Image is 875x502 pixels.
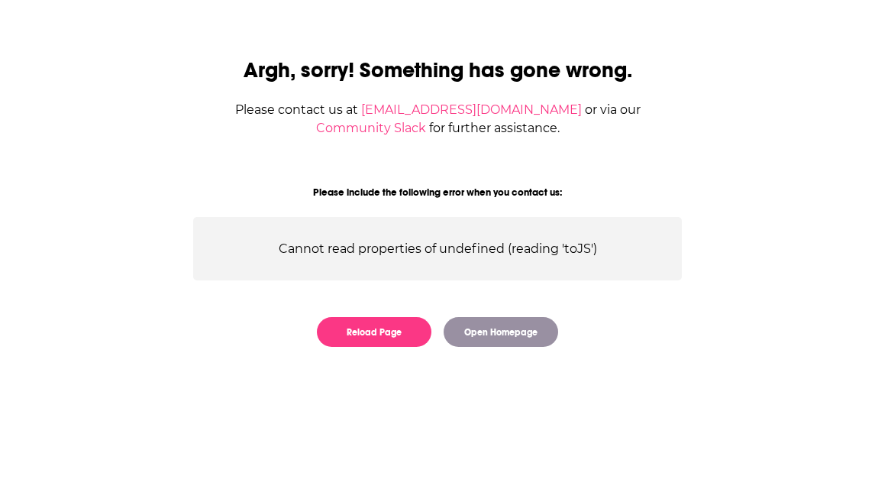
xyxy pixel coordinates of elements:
div: Please include the following error when you contact us: [193,186,682,199]
div: Cannot read properties of undefined (reading 'toJS') [193,217,682,280]
button: Reload Page [317,317,431,347]
h2: Argh, sorry! Something has gone wrong. [193,57,682,83]
a: Community Slack [316,121,426,135]
a: [EMAIL_ADDRESS][DOMAIN_NAME] [361,102,582,117]
button: Open Homepage [444,317,558,347]
div: Please contact us at or via our for further assistance. [193,101,682,138]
